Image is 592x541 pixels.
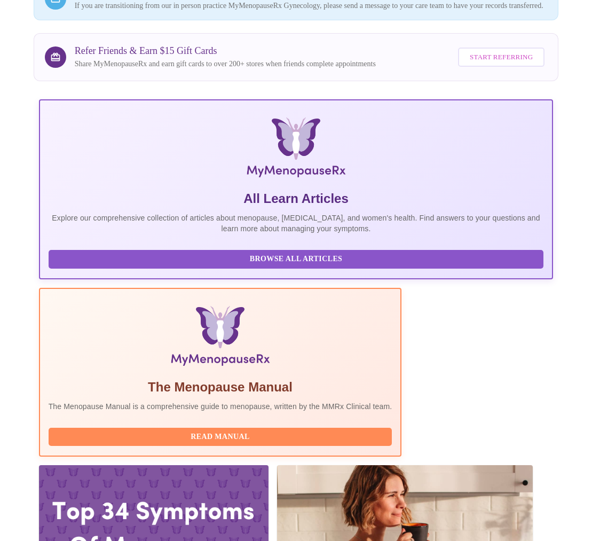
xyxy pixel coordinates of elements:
[49,432,395,441] a: Read Manual
[103,306,337,370] img: Menopause Manual
[470,51,533,64] span: Start Referring
[75,1,548,11] p: If you are transitioning from our in person practice MyMenopauseRx Gynecology, please send a mess...
[49,379,392,396] h5: The Menopause Manual
[49,190,544,207] h5: All Learn Articles
[125,117,466,182] img: MyMenopauseRx Logo
[49,401,392,412] p: The Menopause Manual is a comprehensive guide to menopause, written by the MMRx Clinical team.
[49,428,392,446] button: Read Manual
[49,213,544,234] p: Explore our comprehensive collection of articles about menopause, [MEDICAL_DATA], and women's hea...
[49,250,544,269] button: Browse All Articles
[49,254,547,263] a: Browse All Articles
[59,430,382,444] span: Read Manual
[75,59,376,69] p: Share MyMenopauseRx and earn gift cards to over 200+ stores when friends complete appointments
[458,48,544,67] button: Start Referring
[75,45,376,57] h3: Refer Friends & Earn $15 Gift Cards
[59,253,533,266] span: Browse All Articles
[455,42,547,73] a: Start Referring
